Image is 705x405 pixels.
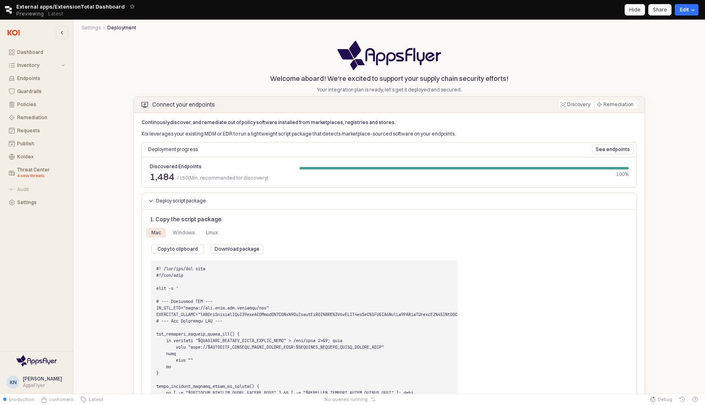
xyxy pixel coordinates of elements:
[17,141,65,147] div: Publish
[206,228,218,238] div: Linux
[82,24,697,31] nav: Breadcrumbs
[17,49,65,55] div: Dashboard
[151,228,161,238] div: Mac
[16,2,125,11] span: External apps/ExtensionTotal Dashboard
[675,4,698,16] button: Edit
[16,10,44,18] span: Previewing
[86,396,103,403] span: Latest
[177,174,179,182] span: /
[157,170,175,182] span: 484
[4,47,70,58] button: Dashboard
[4,164,70,182] button: Threat Center
[4,197,70,208] button: Settings
[73,20,705,394] main: App Frame
[82,86,697,93] p: Your integration plan is ready, let’s get it deployed and secured.
[44,8,68,20] button: Releases and History
[4,99,70,110] button: Policies
[157,246,198,252] p: Copy to clipboard
[82,24,101,31] button: Settings
[369,397,377,402] button: Reset app state
[299,171,629,178] div: 100%
[146,228,166,238] div: Mac
[4,151,70,162] button: Koidex
[173,228,195,238] div: Windows
[4,60,70,71] button: Inventory
[151,244,204,254] button: Copy to clipboard
[17,200,65,205] div: Settings
[180,175,188,181] span: 150
[17,154,65,160] div: Koidex
[215,246,259,252] p: Download package
[17,173,65,179] div: 4 new threats
[150,170,155,182] span: 1
[324,396,368,403] span: No queries running
[9,396,34,403] span: production
[17,89,65,94] div: Guardrails
[629,4,641,15] div: Hide
[17,187,65,192] div: Audit
[77,394,106,405] button: Latest
[211,244,263,254] button: Download package
[16,8,68,20] div: Previewing Latest
[625,4,645,16] button: Hide app
[17,102,65,107] div: Policies
[17,128,65,134] div: Requests
[150,216,459,223] h6: 1. Copy the script package
[592,145,634,154] button: See endpoints
[653,7,667,13] p: Share
[23,382,62,389] div: AppsFlyer
[4,73,70,84] button: Endpoints
[201,228,223,238] div: Linux
[156,198,206,204] p: Deploy script package
[4,86,70,97] button: Guardrails
[49,396,73,403] span: customers
[7,376,20,389] button: KN
[188,174,268,182] span: (Min. recommended for discovery)
[299,167,629,178] div: Progress bar
[596,146,630,153] p: See endpoints
[17,76,65,81] div: Endpoints
[107,24,136,31] button: Deployment
[646,394,676,405] button: Debug
[142,119,637,126] p: Continously discover, and remediate out of policy software installed from marketplaces, registrie...
[150,163,268,170] div: Discovered Endpoints
[23,376,62,382] span: [PERSON_NAME]
[168,228,200,238] div: Windows
[155,170,157,182] span: ,
[128,2,136,11] button: Add app to favorites
[176,174,268,182] span: 150(Min. recommended for discovery)
[648,4,672,16] button: Share app
[145,196,210,206] button: Deploy script package
[4,125,70,136] button: Requests
[4,138,70,149] button: Publish
[658,396,672,403] span: Debug
[676,394,689,405] button: History
[17,167,65,179] div: Threat Center
[603,100,634,109] div: Remediation
[142,130,637,138] p: Koi leverages your existing MDM or EDR to run a lightweight script package that detects marketpla...
[82,73,697,83] p: Welcome aboard! We're excited to support your supply chain security efforts!
[148,146,508,153] p: Deployment progress
[152,101,215,108] div: Connect your endpoints
[48,11,63,17] p: Latest
[38,394,77,405] button: Source Control
[150,171,175,181] span: 1,484
[567,100,590,109] div: Discovery
[4,112,70,123] button: Remediation
[10,378,17,386] div: KN
[4,184,70,195] button: Audit
[689,394,702,405] button: Help
[17,115,65,120] div: Remediation
[17,62,60,68] div: Inventory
